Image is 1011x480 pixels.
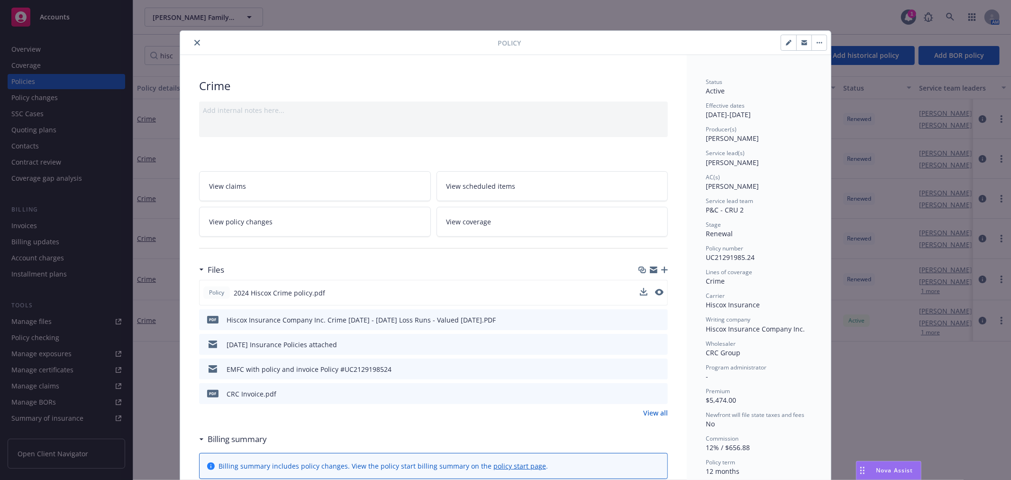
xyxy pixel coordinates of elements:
span: Stage [706,221,721,229]
div: EMFC with policy and invoice Policy #UC2129198524 [227,364,392,374]
span: Nova Assist [876,466,913,474]
a: View coverage [437,207,668,237]
span: Active [706,86,725,95]
button: download file [640,288,647,298]
div: Hiscox Insurance Company Inc. Crime [DATE] - [DATE] Loss Runs - Valued [DATE].PDF [227,315,496,325]
span: Renewal [706,229,733,238]
div: Files [199,264,224,276]
button: preview file [656,340,664,350]
span: View scheduled items [446,181,516,191]
div: [DATE] Insurance Policies attached [227,340,337,350]
span: Policy term [706,458,735,466]
div: Add internal notes here... [203,105,664,115]
span: [PERSON_NAME] [706,182,759,191]
span: Hiscox Insurance [706,300,760,309]
span: Hiscox Insurance Company Inc. [706,324,805,333]
span: Service lead(s) [706,149,745,157]
a: View all [643,408,668,418]
div: [DATE] - [DATE] [706,102,812,120]
span: AC(s) [706,173,720,181]
span: Newfront will file state taxes and fees [706,411,804,419]
div: Drag to move [856,462,868,480]
span: Program administrator [706,363,766,371]
a: policy start page [493,462,546,471]
span: CRC Group [706,348,740,357]
a: View policy changes [199,207,431,237]
span: Premium [706,387,730,395]
span: Policy [498,38,521,48]
span: - [706,372,708,381]
span: UC21291985.24 [706,253,755,262]
span: Commission [706,434,738,443]
span: 12 months [706,467,739,476]
span: View claims [209,181,246,191]
h3: Files [208,264,224,276]
button: preview file [656,364,664,374]
a: View scheduled items [437,171,668,201]
span: 2024 Hiscox Crime policy.pdf [234,288,325,298]
button: preview file [655,289,664,295]
span: Producer(s) [706,125,737,133]
a: View claims [199,171,431,201]
span: PDF [207,316,219,323]
button: download file [640,389,648,399]
span: Crime [706,277,725,286]
span: Policy [207,288,226,297]
span: Lines of coverage [706,268,752,276]
button: preview file [656,389,664,399]
button: close [191,37,203,48]
div: Crime [199,78,668,94]
button: preview file [656,315,664,325]
span: $5,474.00 [706,396,736,405]
span: No [706,419,715,428]
span: Carrier [706,292,725,300]
button: Nova Assist [856,461,921,480]
button: preview file [655,288,664,298]
button: download file [640,288,647,295]
span: 12% / $656.88 [706,443,750,452]
button: download file [640,315,648,325]
span: Wholesaler [706,340,736,348]
span: Status [706,78,722,86]
span: pdf [207,390,219,397]
div: Billing summary includes policy changes. View the policy start billing summary on the . [219,461,548,471]
div: CRC Invoice.pdf [227,389,276,399]
div: Billing summary [199,433,267,445]
button: download file [640,364,648,374]
span: [PERSON_NAME] [706,158,759,167]
h3: Billing summary [208,433,267,445]
span: Writing company [706,315,750,323]
span: View coverage [446,217,492,227]
span: [PERSON_NAME] [706,134,759,143]
span: Policy number [706,244,743,252]
span: View policy changes [209,217,273,227]
button: download file [640,340,648,350]
span: Effective dates [706,102,745,110]
span: Service lead team [706,197,753,205]
span: P&C - CRU 2 [706,205,744,214]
